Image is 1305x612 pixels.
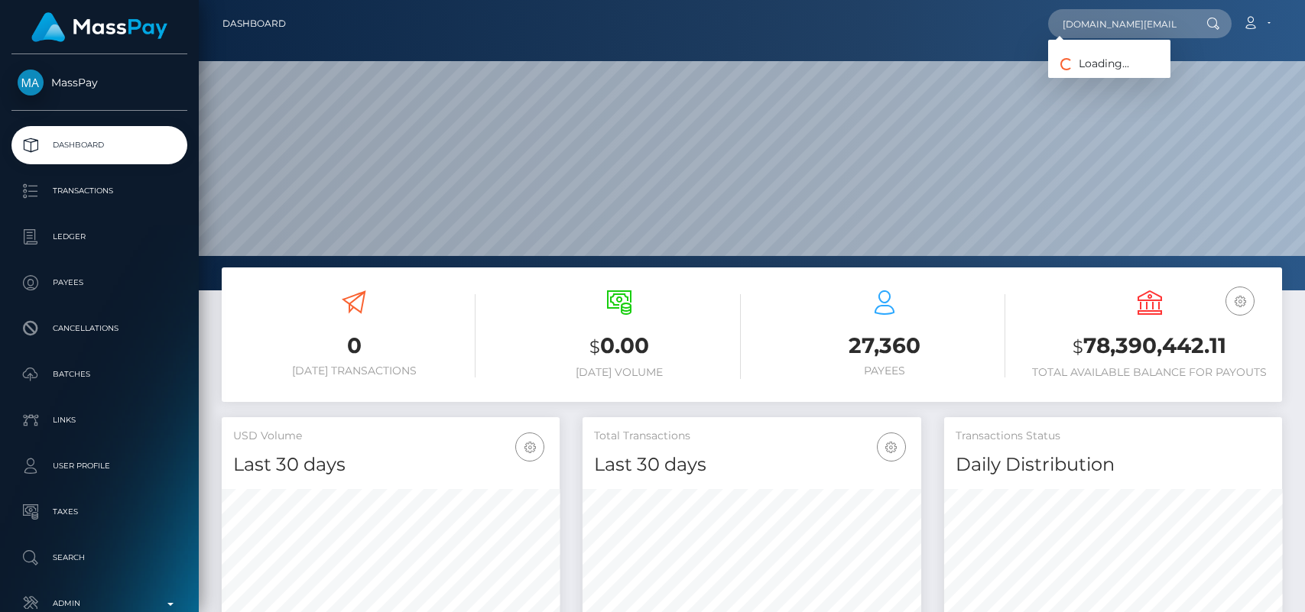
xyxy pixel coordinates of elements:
[18,180,181,202] p: Transactions
[11,355,187,393] a: Batches
[222,8,286,40] a: Dashboard
[11,218,187,256] a: Ledger
[18,317,181,340] p: Cancellations
[11,493,187,531] a: Taxes
[11,76,187,89] span: MassPay
[11,309,187,348] a: Cancellations
[594,429,909,444] h5: Total Transactions
[233,364,476,377] h6: [DATE] Transactions
[956,452,1271,478] h4: Daily Distribution
[18,134,181,157] p: Dashboard
[498,366,741,379] h6: [DATE] Volume
[1028,366,1271,379] h6: Total Available Balance for Payouts
[1048,9,1192,38] input: Search...
[11,172,187,210] a: Transactions
[764,331,1006,361] h3: 27,360
[31,12,167,42] img: MassPay Logo
[11,539,187,577] a: Search
[498,331,741,362] h3: 0.00
[764,364,1006,377] h6: Payees
[11,264,187,302] a: Payees
[233,429,548,444] h5: USD Volume
[18,546,181,569] p: Search
[11,447,187,485] a: User Profile
[233,331,476,361] h3: 0
[18,225,181,248] p: Ledger
[1028,331,1271,362] h3: 78,390,442.11
[1073,336,1083,358] small: $
[18,500,181,523] p: Taxes
[594,452,909,478] h4: Last 30 days
[11,401,187,439] a: Links
[11,126,187,164] a: Dashboard
[18,271,181,294] p: Payees
[18,455,181,478] p: User Profile
[18,363,181,386] p: Batches
[18,70,44,96] img: MassPay
[233,452,548,478] h4: Last 30 days
[18,409,181,432] p: Links
[956,429,1271,444] h5: Transactions Status
[589,336,600,358] small: $
[1048,57,1129,70] span: Loading...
